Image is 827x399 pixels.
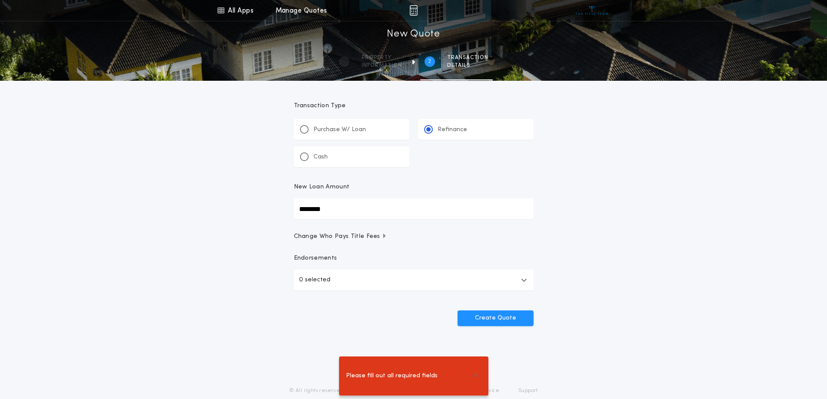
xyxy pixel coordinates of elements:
h1: New Quote [387,27,440,41]
p: 0 selected [299,275,330,285]
span: Transaction [447,54,488,61]
h2: 2 [428,58,431,65]
button: 0 selected [294,270,534,290]
p: Refinance [438,125,467,134]
img: vs-icon [576,6,608,15]
p: Transaction Type [294,102,534,110]
p: New Loan Amount [294,183,350,191]
span: Change Who Pays Title Fees [294,232,387,241]
input: New Loan Amount [294,198,534,219]
p: Endorsements [294,254,534,263]
span: information [362,62,402,69]
button: Create Quote [458,310,534,326]
span: details [447,62,488,69]
p: Cash [313,153,328,162]
p: Purchase W/ Loan [313,125,366,134]
button: Change Who Pays Title Fees [294,232,534,241]
span: Property [362,54,402,61]
img: img [409,5,418,16]
span: Please fill out all required fields [346,371,438,381]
